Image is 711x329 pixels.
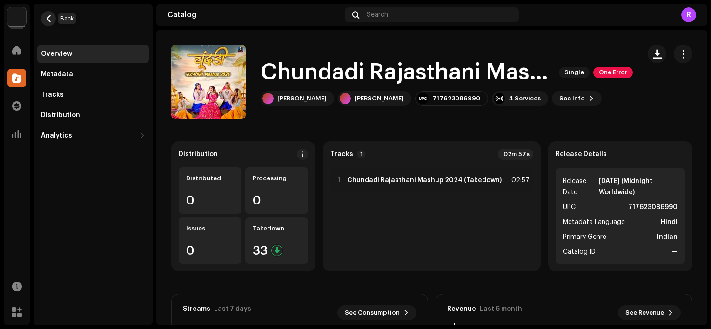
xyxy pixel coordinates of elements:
[498,149,533,160] div: 02m 57s
[41,71,73,78] div: Metadata
[37,65,149,84] re-m-nav-item: Metadata
[7,7,26,26] img: a6437e74-8c8e-4f74-a1ce-131745af0155
[37,45,149,63] re-m-nav-item: Overview
[625,303,664,322] span: See Revenue
[432,95,480,102] div: 717623086990
[599,176,677,198] strong: [DATE] (Midnight Worldwide)
[37,86,149,104] re-m-nav-item: Tracks
[357,150,365,158] p-badge: 1
[330,151,353,158] strong: Tracks
[179,151,218,158] div: Distribution
[563,231,606,243] span: Primary Genre
[593,67,633,78] span: One Error
[183,305,210,313] div: Streams
[563,176,597,198] span: Release Date
[618,305,681,320] button: See Revenue
[186,175,234,182] div: Distributed
[214,305,251,313] div: Last 7 days
[509,175,530,186] div: 02:57
[41,112,80,119] div: Distribution
[559,89,585,108] span: See Info
[563,202,576,213] span: UPC
[37,106,149,125] re-m-nav-item: Distribution
[559,67,590,78] span: Single
[657,231,677,243] strong: Indian
[671,246,677,257] strong: —
[337,305,416,320] button: See Consumption
[253,225,301,232] div: Takedown
[186,225,234,232] div: Issues
[552,91,602,106] button: See Info
[367,11,388,19] span: Search
[447,305,476,313] div: Revenue
[261,58,551,87] h1: Chundadi Rajasthani Mashup 2024 (Takedown)
[41,91,64,99] div: Tracks
[347,177,502,184] strong: Chundadi Rajasthani Mashup 2024 (Takedown)
[480,305,522,313] div: Last 6 month
[661,217,677,228] strong: Hindi
[681,7,696,22] div: R
[37,126,149,145] re-m-nav-dropdown: Analytics
[345,303,400,322] span: See Consumption
[628,202,677,213] strong: 717623086990
[563,217,625,228] span: Metadata Language
[556,151,607,158] strong: Release Details
[563,246,596,257] span: Catalog ID
[168,11,341,19] div: Catalog
[41,132,72,139] div: Analytics
[355,95,404,102] div: [PERSON_NAME]
[509,95,541,102] div: 4 Services
[277,95,327,102] div: [PERSON_NAME]
[253,175,301,182] div: Processing
[41,50,72,58] div: Overview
